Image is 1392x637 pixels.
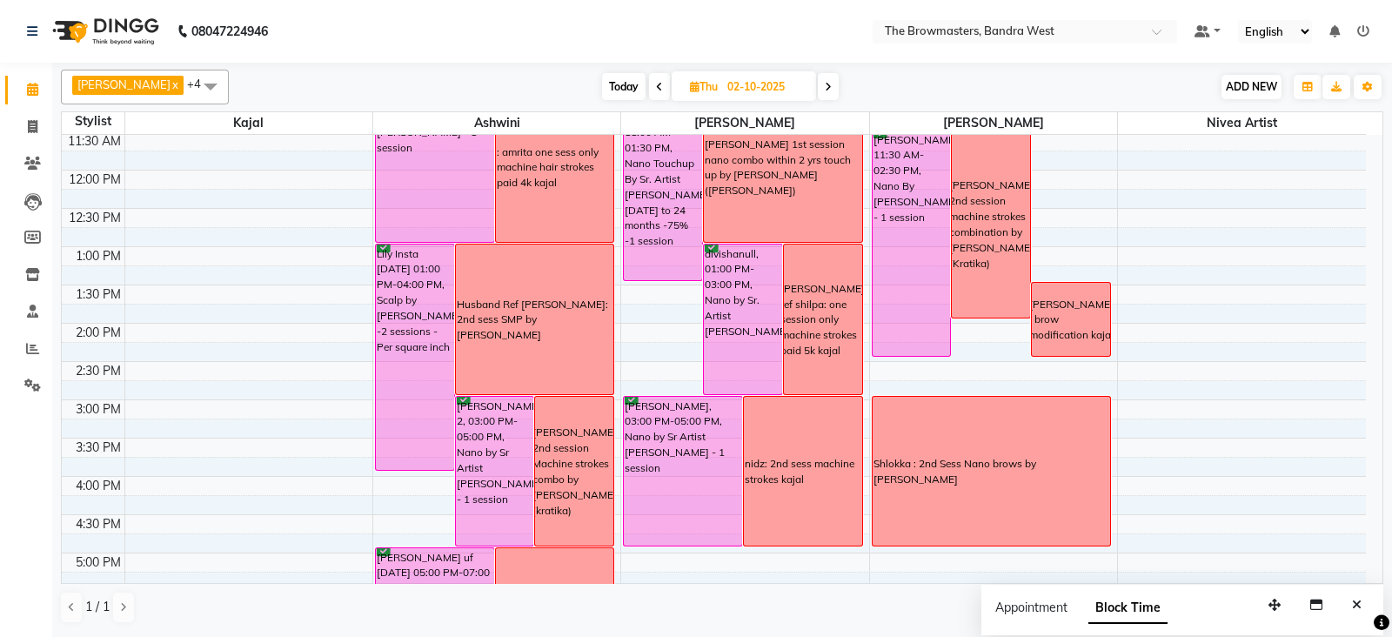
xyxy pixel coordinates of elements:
span: Nivea Artist [1118,112,1366,134]
a: x [171,77,178,91]
div: 3:00 PM [72,400,124,419]
span: [PERSON_NAME] [621,112,868,134]
div: amrita, 11:00 AM-01:00 PM, Nano by Sr Artist [PERSON_NAME] - 1 session [376,92,494,242]
div: 3:30 PM [72,439,124,457]
div: [PERSON_NAME] 2nd session machine strokes combination by [PERSON_NAME] (Kratika) [949,178,1034,271]
div: 11:30 AM [64,132,124,151]
span: Thu [686,80,722,93]
span: 1 / 1 [85,598,110,616]
div: 12:30 PM [65,209,124,227]
div: [PERSON_NAME] ref shilpa: one session only machine strokes paid 5k kajal [780,281,865,359]
div: Shlokka : 2nd Sess Nano brows by [PERSON_NAME] [873,456,1109,487]
div: [PERSON_NAME] insta [DATE] 11:00 AM-01:30 PM, Nano Touchup By Sr. Artist [PERSON_NAME] [DATE] to ... [624,92,702,280]
button: Close [1344,592,1369,619]
span: Kajal [125,112,372,134]
div: [PERSON_NAME] : brow modification kajal [1029,297,1114,344]
div: [PERSON_NAME] 2nd session Machine strokes combo by [PERSON_NAME](kratika) [532,425,617,518]
div: 5:00 PM [72,553,124,572]
div: [PERSON_NAME] 1st session nano combo within 2 yrs touch up by [PERSON_NAME]([PERSON_NAME]) [705,137,861,198]
span: +4 [187,77,214,91]
span: Ashwini [373,112,620,134]
div: Husband Ref [PERSON_NAME]: 2nd sess SMP by [PERSON_NAME] [457,297,613,344]
div: : amrita one sess only machine hair strokes paid 4k kajal [497,144,613,191]
span: Block Time [1088,593,1168,624]
span: ADD NEW [1226,80,1277,93]
div: [PERSON_NAME], 11:30 AM-02:30 PM, Nano By [PERSON_NAME] - 1 session [873,131,951,356]
div: 12:00 PM [65,171,124,189]
div: [PERSON_NAME], 03:00 PM-05:00 PM, Nano by Sr Artist [PERSON_NAME] - 1 session [624,397,742,546]
div: 2:00 PM [72,324,124,342]
span: [PERSON_NAME] [77,77,171,91]
div: 4:30 PM [72,515,124,533]
div: 1:30 PM [72,285,124,304]
button: ADD NEW [1221,75,1282,99]
b: 08047224946 [191,7,268,56]
span: [PERSON_NAME] [870,112,1117,134]
div: Lily Insta [DATE] 01:00 PM-04:00 PM, Scalp by [PERSON_NAME] -2 sessions - Per square inch [376,245,454,470]
img: logo [44,7,164,56]
span: Appointment [995,600,1067,615]
div: 1:00 PM [72,247,124,265]
div: 2:30 PM [72,362,124,380]
span: Today [602,73,646,100]
div: divishanull, 01:00 PM-03:00 PM, Nano by Sr. Artist [PERSON_NAME] [704,245,782,394]
div: 4:00 PM [72,477,124,495]
div: [PERSON_NAME] 2, 03:00 PM-05:00 PM, Nano by Sr Artist [PERSON_NAME] - 1 session [456,397,534,546]
input: 2025-10-02 [722,74,809,100]
div: Stylist [62,112,124,131]
div: nidz: 2nd sess machine strokes kajal [745,456,861,487]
